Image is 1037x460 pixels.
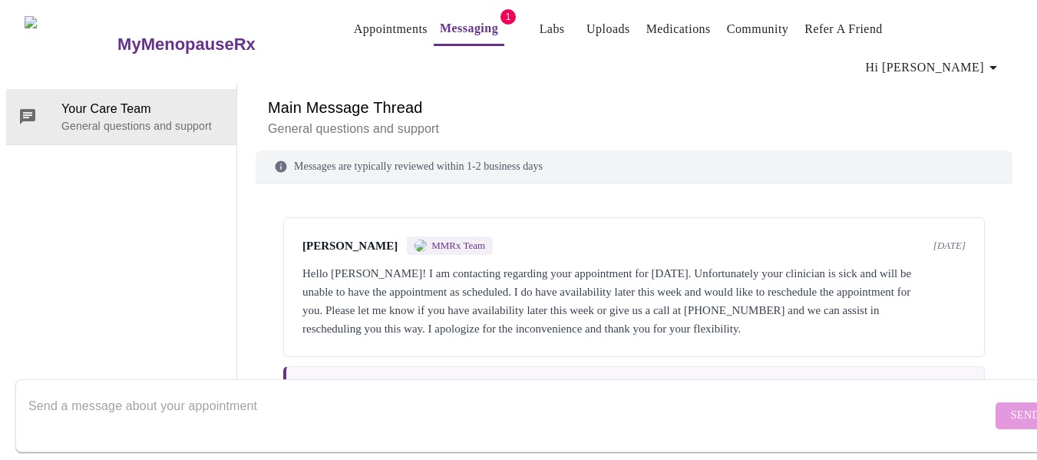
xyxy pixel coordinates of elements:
[580,14,636,45] button: Uploads
[440,18,498,39] a: Messaging
[527,14,576,45] button: Labs
[933,240,966,252] span: [DATE]
[256,151,1012,184] div: Messages are typically reviewed within 1-2 business days
[586,18,630,40] a: Uploads
[268,95,1000,120] h6: Main Message Thread
[804,18,883,40] a: Refer a Friend
[414,240,427,252] img: MMRX
[860,52,1009,83] button: Hi [PERSON_NAME]
[721,14,795,45] button: Community
[302,240,398,253] span: [PERSON_NAME]
[61,118,224,134] p: General questions and support
[28,391,992,440] textarea: Send a message about your appointment
[640,14,717,45] button: Medications
[116,18,317,71] a: MyMenopauseRx
[866,57,1002,78] span: Hi [PERSON_NAME]
[6,89,236,144] div: Your Care TeamGeneral questions and support
[61,100,224,118] span: Your Care Team
[302,264,966,338] div: Hello [PERSON_NAME]! I am contacting regarding your appointment for [DATE]. Unfortunately your cl...
[727,18,789,40] a: Community
[540,18,565,40] a: Labs
[348,14,434,45] button: Appointments
[268,120,1000,138] p: General questions and support
[500,9,516,25] span: 1
[117,35,256,55] h3: MyMenopauseRx
[434,13,504,46] button: Messaging
[25,16,116,74] img: MyMenopauseRx Logo
[354,18,428,40] a: Appointments
[646,18,711,40] a: Medications
[431,240,485,252] span: MMRx Team
[798,14,889,45] button: Refer a Friend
